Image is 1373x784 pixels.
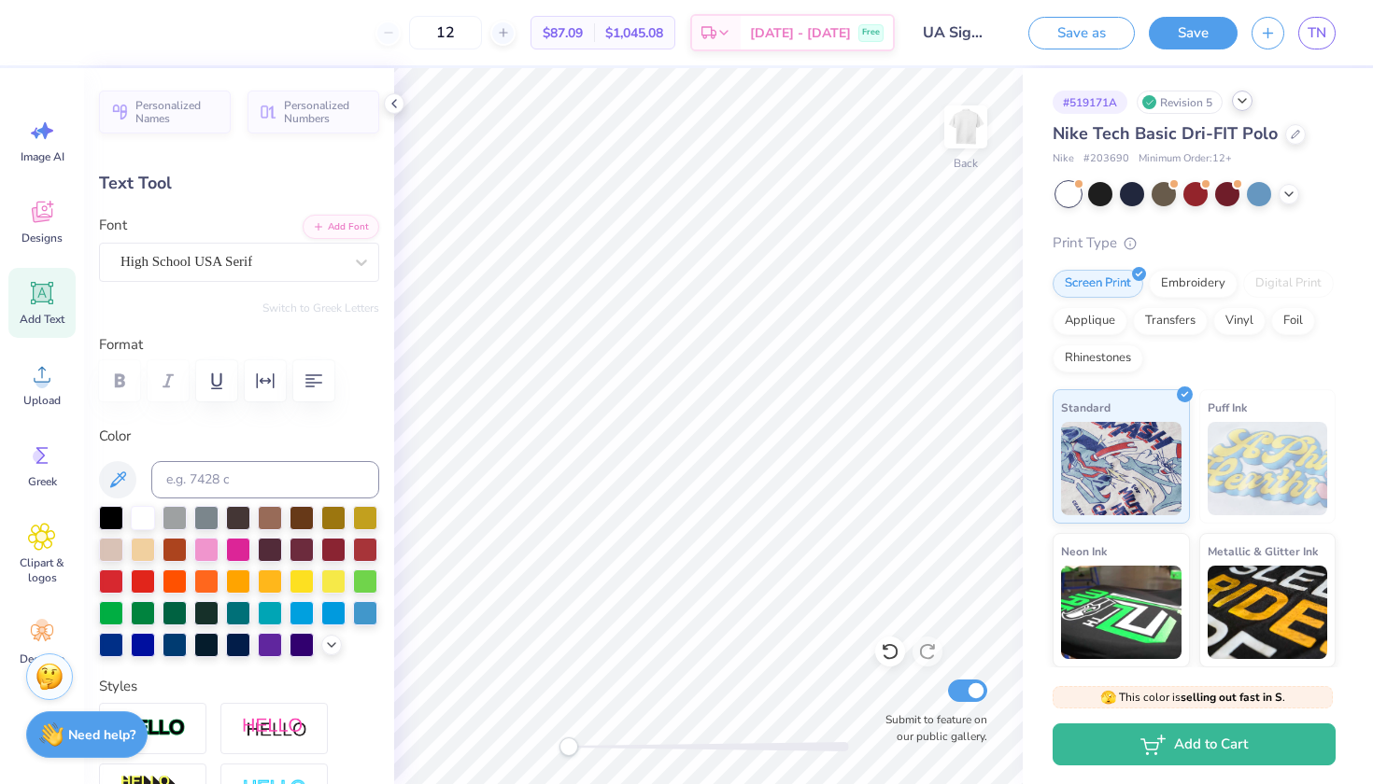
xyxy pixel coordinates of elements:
[1149,17,1238,49] button: Save
[1061,398,1111,417] span: Standard
[1053,270,1143,298] div: Screen Print
[1308,22,1326,44] span: TN
[954,155,978,172] div: Back
[99,91,231,133] button: Personalized Names
[862,26,880,39] span: Free
[1208,566,1328,659] img: Metallic & Glitter Ink
[1061,566,1182,659] img: Neon Ink
[68,726,135,744] strong: Need help?
[120,718,186,739] img: Stroke
[875,711,987,745] label: Submit to feature on our public gallery.
[1083,151,1129,167] span: # 203690
[28,474,57,489] span: Greek
[99,334,379,356] label: Format
[1208,422,1328,515] img: Puff Ink
[409,16,482,49] input: – –
[1061,422,1182,515] img: Standard
[559,737,578,756] div: Accessibility label
[262,301,379,315] button: Switch to Greek Letters
[1243,270,1334,298] div: Digital Print
[99,426,379,447] label: Color
[1028,17,1135,49] button: Save as
[99,676,137,697] label: Styles
[1061,541,1107,561] span: Neon Ink
[20,651,64,666] span: Decorate
[1133,307,1208,335] div: Transfers
[1181,690,1282,705] strong: selling out fast in S
[1137,91,1223,114] div: Revision 5
[1053,307,1127,335] div: Applique
[21,231,63,245] span: Designs
[1053,122,1278,145] span: Nike Tech Basic Dri-FIT Polo
[750,23,851,43] span: [DATE] - [DATE]
[284,99,368,125] span: Personalized Numbers
[909,14,1000,51] input: Untitled Design
[1100,689,1116,707] span: 🫣
[242,717,307,740] img: Shadow
[99,171,379,196] div: Text Tool
[1100,689,1285,706] span: This color is .
[248,91,379,133] button: Personalized Numbers
[21,149,64,164] span: Image AI
[1149,270,1238,298] div: Embroidery
[1208,541,1318,561] span: Metallic & Glitter Ink
[303,215,379,239] button: Add Font
[947,108,984,146] img: Back
[11,555,73,585] span: Clipart & logos
[543,23,583,43] span: $87.09
[1271,307,1315,335] div: Foil
[151,461,379,498] input: e.g. 7428 c
[1213,307,1266,335] div: Vinyl
[1053,723,1336,765] button: Add to Cart
[1053,151,1074,167] span: Nike
[605,23,663,43] span: $1,045.08
[1053,91,1127,114] div: # 519171A
[23,393,61,408] span: Upload
[1053,232,1336,254] div: Print Type
[20,312,64,327] span: Add Text
[1053,344,1143,372] div: Rhinestones
[135,99,219,125] span: Personalized Names
[99,215,127,236] label: Font
[1139,151,1232,167] span: Minimum Order: 12 +
[1208,398,1247,417] span: Puff Ink
[1298,17,1336,49] a: TN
